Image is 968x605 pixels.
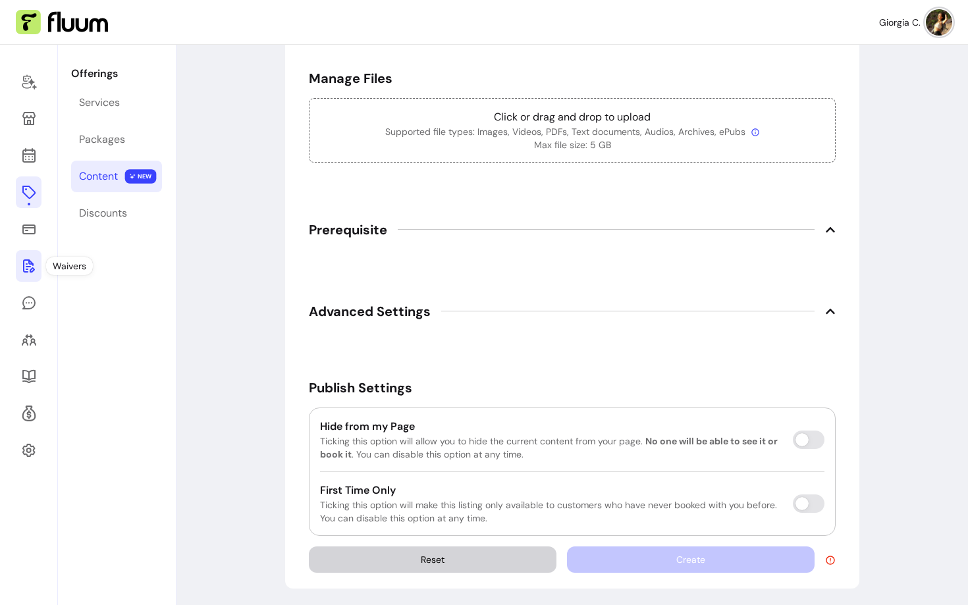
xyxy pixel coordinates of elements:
a: Refer & Earn [16,398,41,429]
p: First Time Only [320,483,782,498]
a: Clients [16,324,41,355]
p: Offerings [71,66,162,82]
p: Ticking this option will make this listing only available to customers who have never booked with... [320,498,782,525]
a: My Page [16,103,41,134]
a: Packages [71,124,162,155]
a: Home [16,66,41,97]
a: Offerings [16,176,41,208]
a: Resources [16,361,41,392]
a: Sales [16,213,41,245]
h5: Manage Files [309,69,836,88]
a: Content NEW [71,161,162,192]
a: Calendar [16,140,41,171]
p: Click or drag and drop to upload [320,109,824,125]
img: Fluum Logo [16,10,108,35]
div: Content [79,169,118,184]
span: Advanced Settings [309,302,431,321]
a: My Messages [16,287,41,319]
button: Reset [309,546,556,573]
span: Giorgia C. [879,16,921,29]
div: Waivers [46,257,93,275]
span: Prerequisite [309,221,387,239]
a: Waivers [16,250,41,282]
button: avatarGiorgia C. [879,9,952,36]
p: Ticking this option will allow you to hide the current content from your page. . You can disable ... [320,434,782,461]
a: Settings [16,434,41,466]
a: Discounts [71,197,162,229]
h5: Publish Settings [309,379,836,397]
div: Packages [79,132,125,147]
span: NEW [125,169,157,184]
p: Supported file types: Images, Videos, PDFs, Text documents, Audios, Archives, ePubs [320,125,824,138]
p: Hide from my Page [320,419,782,434]
div: Discounts [79,205,127,221]
p: Max file size: 5 GB [320,138,824,151]
a: Services [71,87,162,118]
div: Services [79,95,120,111]
img: avatar [926,9,952,36]
b: No one will be able to see it or book it [320,435,778,460]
